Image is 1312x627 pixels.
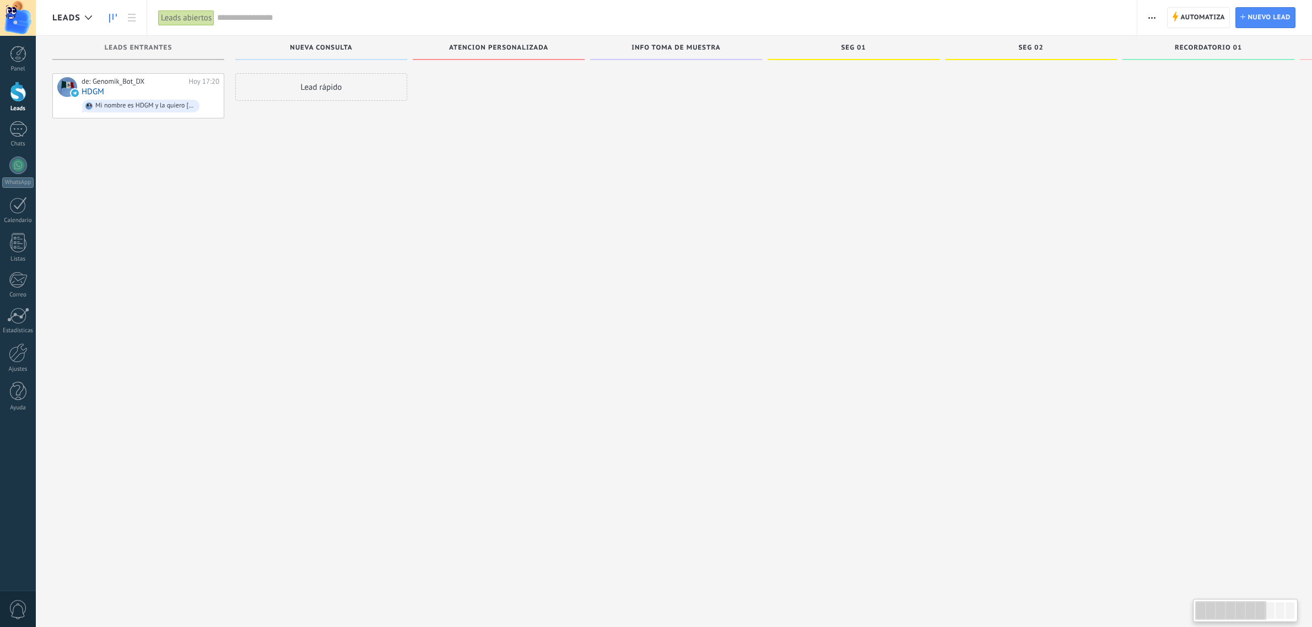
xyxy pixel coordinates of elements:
[82,77,185,86] div: de: Genomik_Bot_DX
[2,66,34,73] div: Panel
[841,44,866,52] span: SEG 01
[57,77,77,97] div: HDGM
[241,44,402,53] div: NUEVA CONSULTA
[631,44,720,52] span: INFO TOMA DE MUESTRA
[2,177,34,188] div: WhatsApp
[158,10,214,26] div: Leads abiertos
[2,217,34,224] div: Calendario
[951,44,1111,53] div: SEG 02
[2,105,34,112] div: Leads
[82,87,104,96] a: HDGM
[773,44,934,53] div: SEG 01
[2,327,34,334] div: Estadísticas
[2,140,34,148] div: Chats
[71,89,79,97] img: telegram-sm.svg
[1248,8,1291,28] span: Nuevo lead
[418,44,579,53] div: atencion personalizada
[596,44,757,53] div: INFO TOMA DE MUESTRA
[290,44,352,52] span: NUEVA CONSULTA
[1167,7,1230,28] a: Automatiza
[52,13,80,23] span: Leads
[2,366,34,373] div: Ajustes
[1018,44,1043,52] span: SEG 02
[1235,7,1295,28] a: Nuevo lead
[105,44,172,52] span: Leads Entrantes
[2,256,34,263] div: Listas
[2,291,34,299] div: Correo
[1180,8,1225,28] span: Automatiza
[1175,44,1242,52] span: RECORDATORIO 01
[188,77,219,86] div: Hoy 17:20
[95,102,195,110] div: Mi nombre es HDGM y la quiero [DATE] a las 9:00PM
[58,44,219,53] div: Leads Entrantes
[449,44,548,52] span: atencion personalizada
[1128,44,1289,53] div: RECORDATORIO 01
[235,73,407,101] div: Lead rápido
[2,404,34,412] div: Ayuda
